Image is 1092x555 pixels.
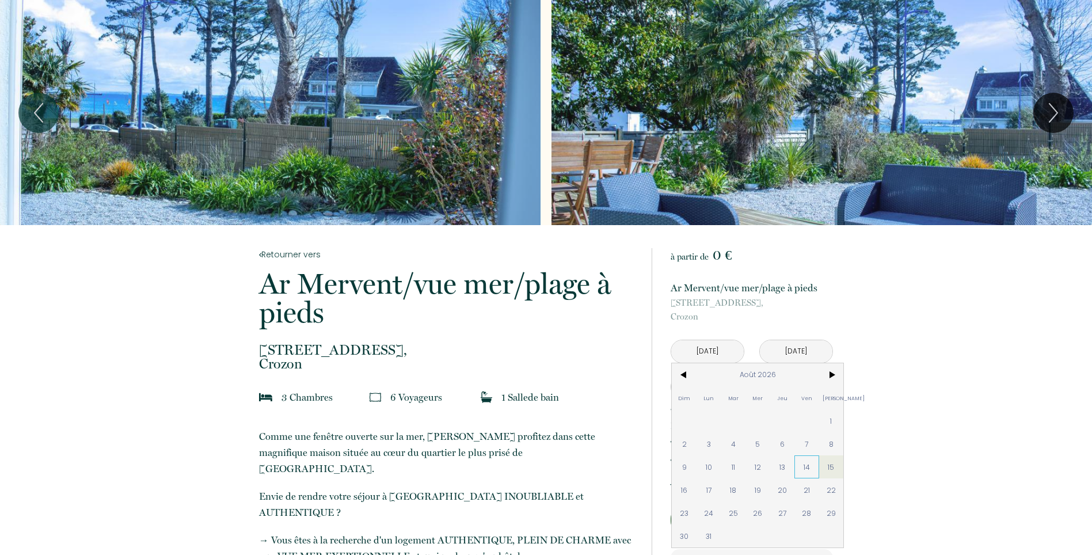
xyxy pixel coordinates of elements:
span: 6 [770,432,795,455]
span: Dim [672,386,697,409]
p: 3 Chambre [281,389,333,405]
p: Acompte (10%) [671,474,745,488]
span: 27 [770,501,795,524]
p: Comme une fenêtre ouverte sur la mer, [PERSON_NAME] profitez dans cette magnifique maison située ... [259,428,637,477]
span: 15 [819,455,844,478]
span: 19 [745,478,770,501]
input: Départ [760,340,832,363]
span: s [438,391,442,403]
p: Crozon [259,343,637,371]
span: 5 [745,432,770,455]
span: Août 2026 [697,363,819,386]
span: 21 [794,478,819,501]
p: Ar Mervent/vue mer/plage à pieds [671,280,833,296]
p: Taxe de séjour [671,438,724,451]
span: 31 [697,524,721,548]
span: 20 [770,478,795,501]
span: 3 [697,432,721,455]
span: Lun [697,386,721,409]
p: 301.8 € × 5 nuit [671,401,733,415]
span: 18 [721,478,745,501]
span: 30 [672,524,697,548]
span: < [672,363,697,386]
span: 2 [672,432,697,455]
p: Envie de rendre votre séjour à [GEOGRAPHIC_DATA] INOUBLIABLE et AUTHENTIQUE ? [259,488,637,520]
span: 25 [721,501,745,524]
span: à partir de [671,252,709,262]
span: 28 [794,501,819,524]
span: Mer [745,386,770,409]
span: Mar [721,386,745,409]
p: Ar Mervent/vue mer/plage à pieds [259,269,637,327]
span: 9 [672,455,697,478]
span: 8 [819,432,844,455]
span: s [329,391,333,403]
span: > [819,363,844,386]
span: 17 [697,478,721,501]
span: [PERSON_NAME] [819,386,844,409]
span: Jeu [770,386,795,409]
span: 16 [672,478,697,501]
span: 23 [672,501,697,524]
button: Previous [18,93,59,133]
span: 26 [745,501,770,524]
span: 10 [697,455,721,478]
span: 4 [721,432,745,455]
input: Arrivée [671,340,744,363]
span: [STREET_ADDRESS], [259,343,637,357]
button: Next [1033,93,1074,133]
p: 1 Salle de bain [501,389,559,405]
p: Total [671,456,690,470]
p: Crozon [671,296,833,324]
button: Réserver [671,504,833,535]
span: 7 [794,432,819,455]
img: guests [370,391,381,403]
span: 0 € [713,247,732,263]
span: 29 [819,501,844,524]
span: 13 [770,455,795,478]
span: Ven [794,386,819,409]
p: Frais de ménage [671,419,731,433]
span: 22 [819,478,844,501]
span: 1 [819,409,844,432]
a: Retourner vers [259,248,637,261]
p: 6 Voyageur [390,389,442,405]
span: 24 [697,501,721,524]
span: [STREET_ADDRESS], [671,296,833,310]
span: 11 [721,455,745,478]
span: 14 [794,455,819,478]
span: 12 [745,455,770,478]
